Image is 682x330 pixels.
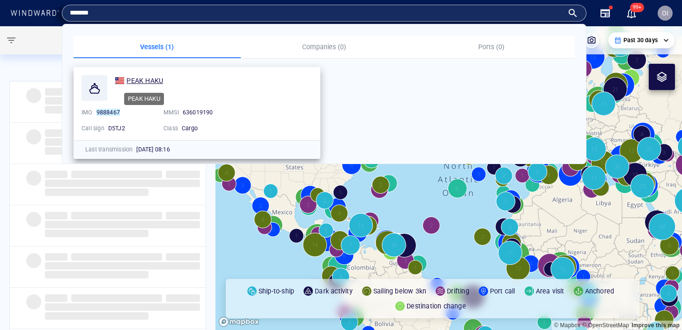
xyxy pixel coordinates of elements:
p: Companies (0) [246,41,402,52]
span: PEAK HAKU [126,77,163,84]
mark: 9888467 [96,109,120,116]
div: Cargo [182,124,238,133]
span: ‌ [71,212,162,219]
iframe: Chat [642,288,675,323]
button: OI [656,4,675,22]
p: Ports (0) [413,41,569,52]
span: ‌ [26,171,41,186]
span: ‌ [26,129,41,144]
span: ‌ [45,271,148,278]
p: Call sign [82,124,104,133]
span: ‌ [45,253,67,261]
p: IMO [82,108,93,117]
span: ‌ [166,294,200,302]
a: 99+ [624,6,639,21]
span: ‌ [45,106,148,113]
button: 99+ [626,7,637,19]
span: [DATE] 08:16 [136,146,170,153]
a: Mapbox [554,322,580,329]
span: ‌ [26,88,41,103]
a: Map feedback [631,322,680,329]
span: ‌ [166,171,200,178]
span: ‌ [71,253,162,261]
span: ‌ [45,97,200,105]
span: ‌ [166,212,200,219]
span: ‌ [45,262,200,270]
span: ‌ [45,171,67,178]
p: Drifting [447,285,469,297]
p: Sailing below 3kn [373,285,426,297]
span: ‌ [45,88,67,96]
p: Ship-to-ship [259,285,294,297]
span: ‌ [45,312,148,320]
span: ‌ [45,147,148,155]
canvas: Map [215,26,682,330]
span: ‌ [71,171,162,178]
span: 636019190 [183,109,213,116]
div: Past 30 days [614,36,669,45]
p: Area visit [536,285,564,297]
span: ‌ [45,129,67,137]
a: PEAK HAKU [115,75,163,86]
p: Destination change [407,300,466,312]
span: ‌ [45,303,200,311]
p: MMSI [163,108,179,117]
p: Port call [490,285,515,297]
a: OpenStreetMap [582,322,629,329]
span: ‌ [26,212,41,227]
span: OI [662,9,668,17]
span: ‌ [45,230,148,237]
p: Anchored [585,285,615,297]
span: D5TJ2 [108,125,125,132]
span: ‌ [45,188,148,196]
span: ‌ [45,180,200,187]
div: Notification center [626,7,637,19]
span: ‌ [45,294,67,302]
p: Last transmission [85,145,133,154]
span: ‌ [71,294,162,302]
p: Class [163,124,178,133]
p: Past 30 days [623,36,658,45]
span: ‌ [45,212,67,219]
p: Vessels (1) [79,41,235,52]
p: Dark activity [315,285,353,297]
span: ‌ [45,221,200,228]
span: ‌ [166,253,200,261]
a: Mapbox logo [218,316,259,327]
span: ‌ [45,138,200,146]
span: ‌ [26,253,41,268]
span: 99+ [630,3,644,12]
span: ‌ [26,294,41,309]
